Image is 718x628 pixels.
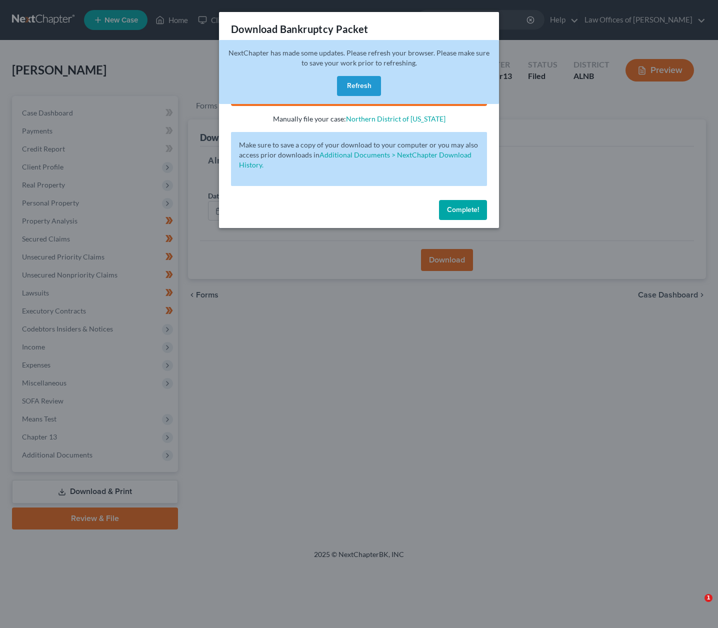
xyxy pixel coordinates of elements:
span: Complete! [447,205,479,214]
a: Northern District of [US_STATE] [346,114,445,123]
span: NextChapter has made some updates. Please refresh your browser. Please make sure to save your wor... [228,48,489,67]
h3: Download Bankruptcy Packet [231,22,368,36]
p: Manually file your case: [231,114,487,124]
button: Refresh [337,76,381,96]
a: Additional Documents > NextChapter Download History. [239,150,471,169]
span: 1 [704,594,712,602]
button: Complete! [439,200,487,220]
iframe: Intercom live chat [684,594,708,618]
p: Make sure to save a copy of your download to your computer or you may also access prior downloads in [239,140,479,170]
